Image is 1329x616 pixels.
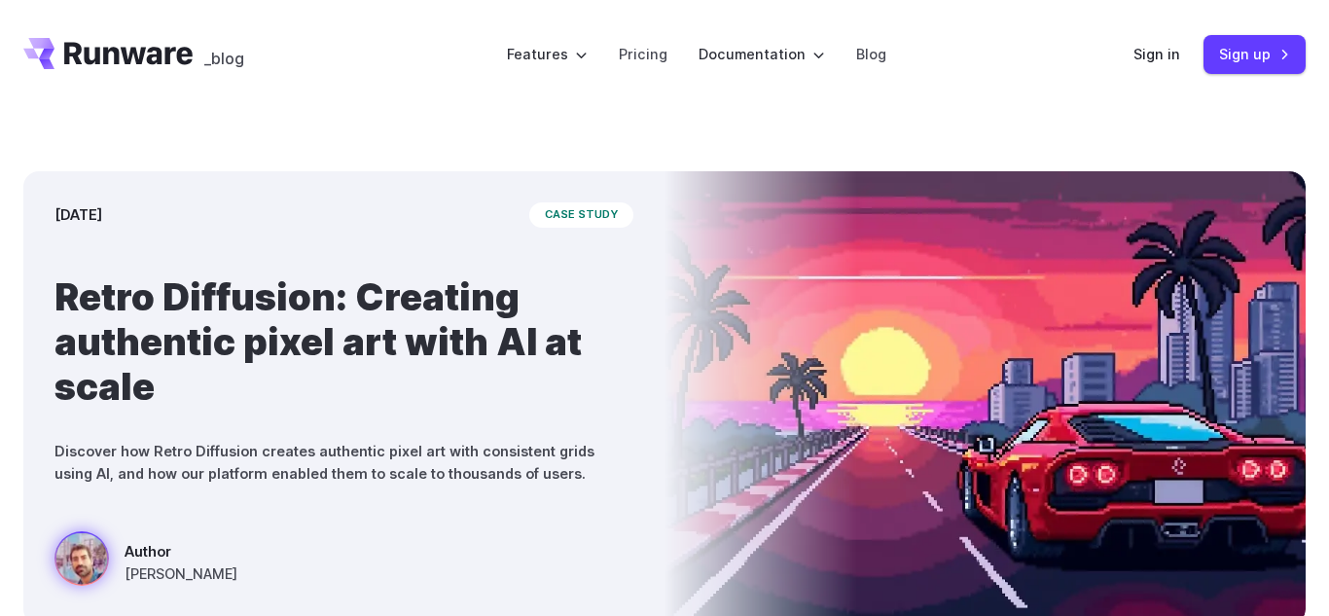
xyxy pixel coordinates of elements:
[1133,43,1180,65] a: Sign in
[125,540,237,562] span: Author
[1203,35,1306,73] a: Sign up
[204,51,244,66] span: _blog
[54,440,633,485] p: Discover how Retro Diffusion creates authentic pixel art with consistent grids using AI, and how ...
[54,203,102,226] time: [DATE]
[856,43,886,65] a: Blog
[54,274,633,409] h1: Retro Diffusion: Creating authentic pixel art with AI at scale
[125,562,237,585] span: [PERSON_NAME]
[619,43,667,65] a: Pricing
[529,202,633,228] span: case study
[204,38,244,69] a: _blog
[699,43,825,65] label: Documentation
[23,38,193,69] a: Go to /
[54,531,237,594] a: a red sports car on a futuristic highway with a sunset and city skyline in the background, styled...
[507,43,588,65] label: Features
